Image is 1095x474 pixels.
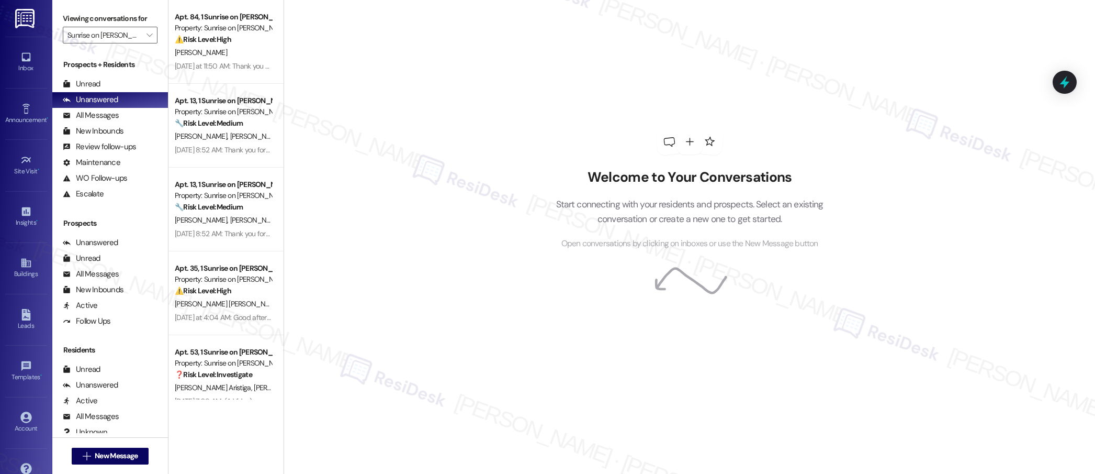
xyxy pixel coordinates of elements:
[175,106,272,117] div: Property: Sunrise on [PERSON_NAME]
[230,131,283,141] span: [PERSON_NAME]
[175,179,272,190] div: Apt. 13, 1 Sunrise on [PERSON_NAME]
[254,383,360,392] span: [PERSON_NAME] [PERSON_NAME]
[63,364,100,375] div: Unread
[52,59,168,70] div: Prospects + Residents
[146,31,152,39] i: 
[5,48,47,76] a: Inbox
[175,370,252,379] strong: ❓ Risk Level: Investigate
[540,169,839,186] h2: Welcome to Your Conversations
[40,372,42,379] span: •
[63,284,123,295] div: New Inbounds
[175,48,227,57] span: [PERSON_NAME]
[63,79,100,90] div: Unread
[175,313,527,322] div: [DATE] at 4:04 AM: Good afternoon. Our water heater is not working again. Only Cold water in kitc...
[63,94,118,105] div: Unanswered
[175,215,230,225] span: [PERSON_NAME]
[175,190,272,201] div: Property: Sunrise on [PERSON_NAME]
[5,203,47,231] a: Insights •
[5,306,47,334] a: Leads
[72,448,149,465] button: New Message
[63,237,118,248] div: Unanswered
[38,166,39,173] span: •
[561,237,818,250] span: Open conversations by clicking on inboxes or use the New Message button
[36,217,38,225] span: •
[175,274,272,285] div: Property: Sunrise on [PERSON_NAME]
[95,450,138,461] span: New Message
[63,126,123,137] div: New Inbounds
[63,110,119,121] div: All Messages
[63,269,119,280] div: All Messages
[175,347,272,358] div: Apt. 53, 1 Sunrise on [PERSON_NAME]
[63,411,119,422] div: All Messages
[175,95,272,106] div: Apt. 13, 1 Sunrise on [PERSON_NAME]
[175,383,254,392] span: [PERSON_NAME] Aristiga
[175,202,243,212] strong: 🔧 Risk Level: Medium
[175,23,272,34] div: Property: Sunrise on [PERSON_NAME]
[175,61,818,71] div: [DATE] at 11:50 AM: Thank you for your message. Our offices are currently closed, but we will con...
[175,118,243,128] strong: 🔧 Risk Level: Medium
[5,254,47,282] a: Buildings
[67,27,141,43] input: All communities
[52,218,168,229] div: Prospects
[83,452,91,460] i: 
[63,157,120,168] div: Maintenance
[5,357,47,385] a: Templates •
[63,316,111,327] div: Follow Ups
[175,396,252,406] div: [DATE] 7:09 AM: (A Video)
[47,115,48,122] span: •
[5,409,47,437] a: Account
[63,395,98,406] div: Active
[63,10,157,27] label: Viewing conversations for
[175,35,231,44] strong: ⚠️ Risk Level: High
[63,173,127,184] div: WO Follow-ups
[175,145,809,155] div: [DATE] 8:52 AM: Thank you for your message. Our offices are currently closed, but we will contact...
[175,229,809,238] div: [DATE] 8:52 AM: Thank you for your message. Our offices are currently closed, but we will contact...
[175,12,272,23] div: Apt. 84, 1 Sunrise on [PERSON_NAME]
[63,380,118,391] div: Unanswered
[15,9,37,28] img: ResiDesk Logo
[5,151,47,180] a: Site Visit •
[63,253,100,264] div: Unread
[230,215,283,225] span: [PERSON_NAME]
[175,286,231,295] strong: ⚠️ Risk Level: High
[63,141,136,152] div: Review follow-ups
[175,358,272,369] div: Property: Sunrise on [PERSON_NAME]
[52,345,168,356] div: Residents
[63,427,107,438] div: Unknown
[540,197,839,227] p: Start connecting with your residents and prospects. Select an existing conversation or create a n...
[175,263,272,274] div: Apt. 35, 1 Sunrise on [PERSON_NAME]
[175,299,281,308] span: [PERSON_NAME] [PERSON_NAME]
[63,189,104,200] div: Escalate
[175,131,230,141] span: [PERSON_NAME]
[63,300,98,311] div: Active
